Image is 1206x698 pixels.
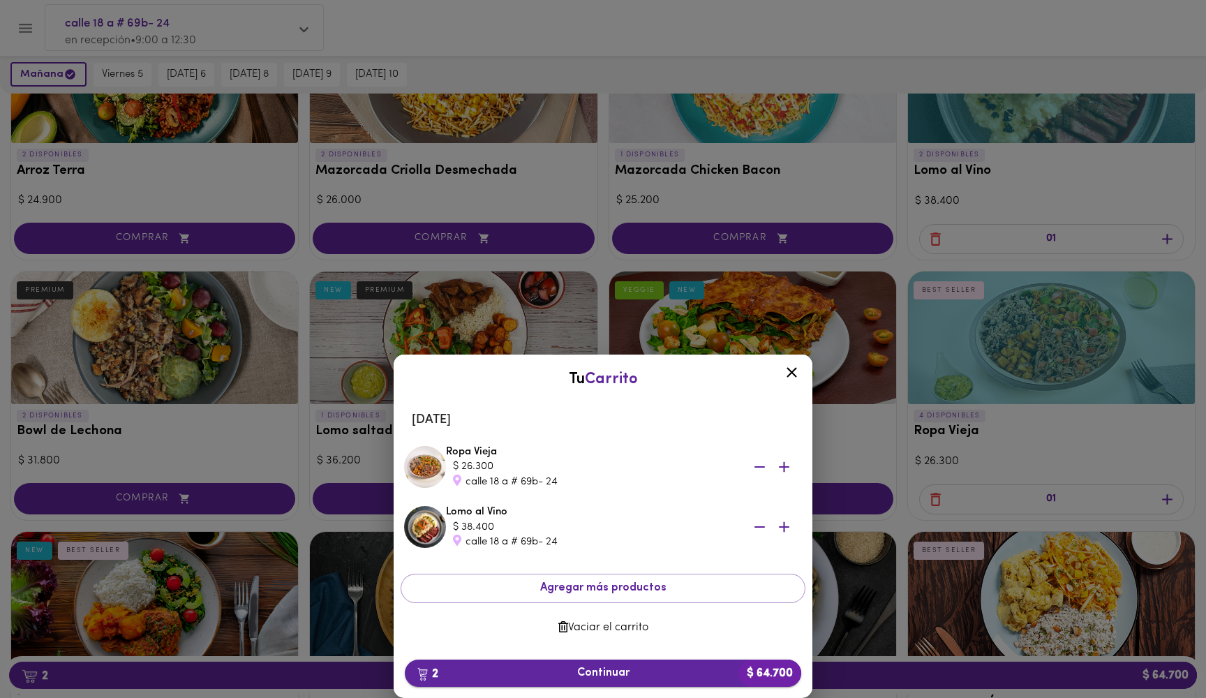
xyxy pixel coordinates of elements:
[404,446,446,488] img: Ropa Vieja
[585,371,638,387] span: Carrito
[738,660,801,687] b: $ 64.700
[412,581,794,595] span: Agregar más productos
[401,614,805,641] button: Vaciar el carrito
[401,574,805,602] button: Agregar más productos
[416,667,790,680] span: Continuar
[404,506,446,548] img: Lomo al Vino
[401,403,805,437] li: [DATE]
[453,475,732,489] div: calle 18 a # 69b- 24
[453,535,732,549] div: calle 18 a # 69b- 24
[1125,617,1192,684] iframe: Messagebird Livechat Widget
[446,445,802,489] div: Ropa Vieja
[417,667,428,681] img: cart.png
[408,369,798,390] div: Tu
[405,660,801,687] button: 2Continuar$ 64.700
[453,459,732,474] div: $ 26.300
[446,505,802,549] div: Lomo al Vino
[453,520,732,535] div: $ 38.400
[412,621,794,634] span: Vaciar el carrito
[409,664,447,683] b: 2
